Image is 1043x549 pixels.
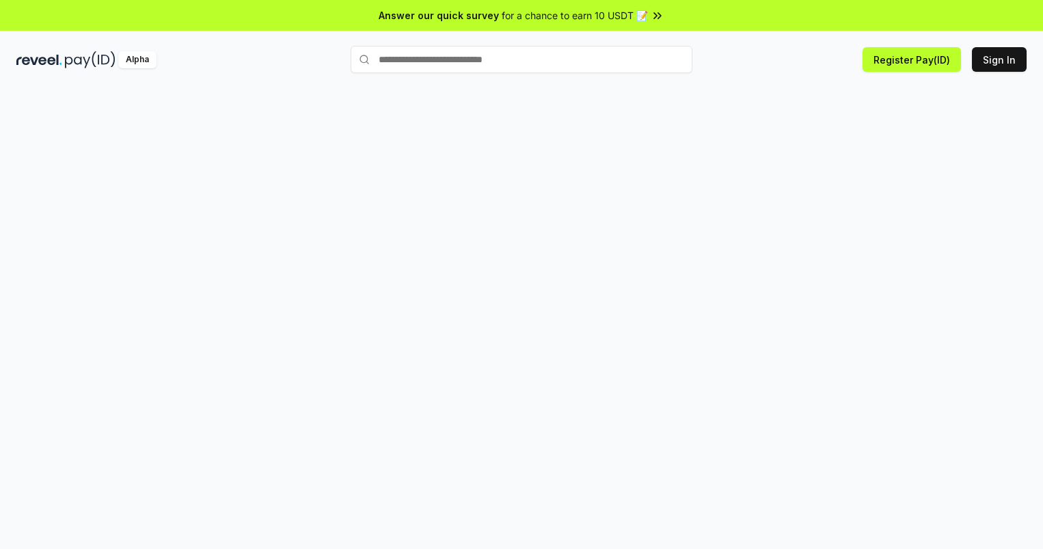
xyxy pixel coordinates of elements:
[863,47,961,72] button: Register Pay(ID)
[972,47,1027,72] button: Sign In
[16,51,62,68] img: reveel_dark
[118,51,157,68] div: Alpha
[502,8,648,23] span: for a chance to earn 10 USDT 📝
[65,51,116,68] img: pay_id
[379,8,499,23] span: Answer our quick survey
